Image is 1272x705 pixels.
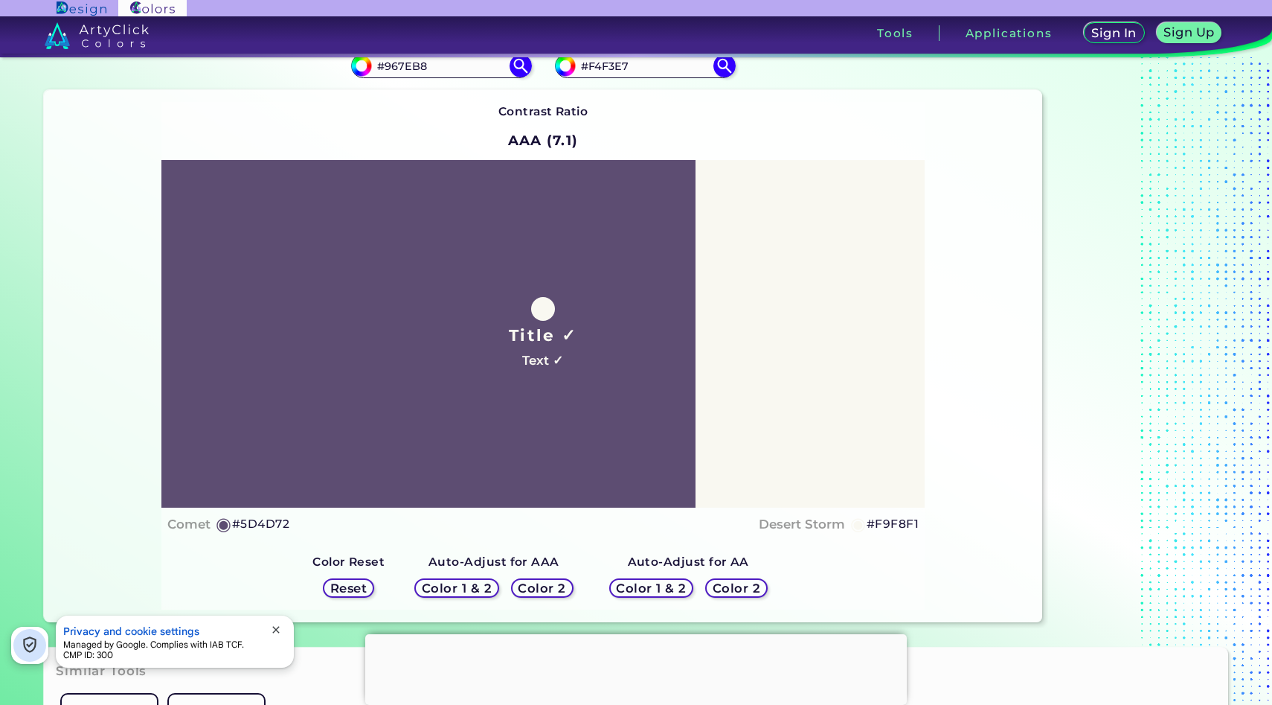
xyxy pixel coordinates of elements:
[518,582,566,594] h5: Color 2
[1084,22,1144,43] a: Sign In
[372,56,510,76] input: type color 1..
[1163,26,1214,38] h5: Sign Up
[167,514,211,535] h4: Comet
[713,582,760,594] h5: Color 2
[576,56,714,76] input: type color 2..
[616,582,686,594] h5: Color 1 & 2
[57,1,106,16] img: ArtyClick Design logo
[498,104,588,118] strong: Contrast Ratio
[1092,27,1137,39] h5: Sign In
[850,515,867,533] h5: ◉
[365,634,907,701] iframe: Advertisement
[1048,7,1234,628] iframe: Advertisement
[713,54,736,77] img: icon search
[877,28,913,39] h3: Tools
[966,28,1053,39] h3: Applications
[501,124,585,157] h2: AAA (7.1)
[1157,22,1221,43] a: Sign Up
[509,324,577,346] h1: Title ✓
[45,22,150,49] img: logo_artyclick_colors_white.svg
[330,582,367,594] h5: Reset
[312,555,385,569] strong: Color Reset
[232,514,289,534] h5: #5D4D72
[867,514,919,534] h5: #F9F8F1
[522,350,563,371] h4: Text ✓
[56,663,147,680] h3: Similar Tools
[510,54,532,77] img: icon search
[759,514,845,535] h4: Desert Storm
[216,515,232,533] h5: ◉
[628,555,749,569] strong: Auto-Adjust for AA
[428,555,559,569] strong: Auto-Adjust for AAA
[422,582,492,594] h5: Color 1 & 2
